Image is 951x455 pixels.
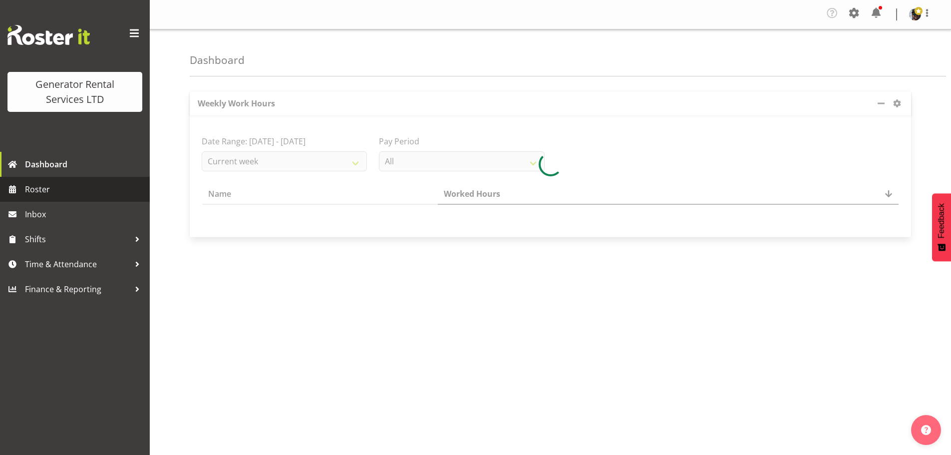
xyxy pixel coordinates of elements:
h4: Dashboard [190,54,245,66]
img: zak-c4-tapling8d06a56ee3cf7edc30ba33f1efe9ca8c.png [909,8,921,20]
span: Feedback [937,203,946,238]
img: help-xxl-2.png [921,425,931,435]
span: Dashboard [25,157,145,172]
img: Rosterit website logo [7,25,90,45]
span: Inbox [25,207,145,222]
div: Generator Rental Services LTD [17,77,132,107]
button: Feedback - Show survey [932,193,951,261]
span: Finance & Reporting [25,282,130,297]
span: Roster [25,182,145,197]
span: Shifts [25,232,130,247]
span: Time & Attendance [25,257,130,272]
